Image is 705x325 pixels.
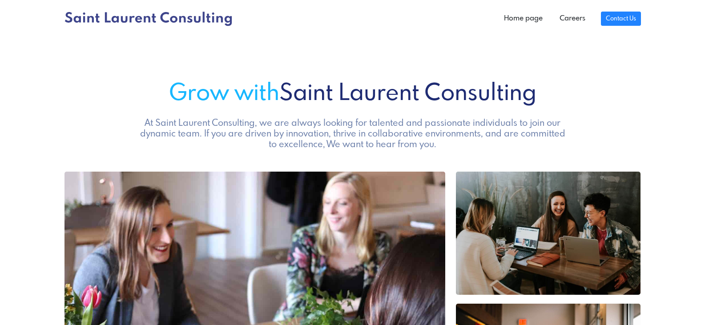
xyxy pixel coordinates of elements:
span: Grow with [169,82,279,105]
h1: Saint Laurent Consulting [64,80,641,108]
h5: At Saint Laurent Consulting, we are always looking for talented and passionate individuals to joi... [137,118,569,150]
a: Careers [551,10,594,28]
a: Home page [496,10,551,28]
a: Contact Us [601,12,641,26]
